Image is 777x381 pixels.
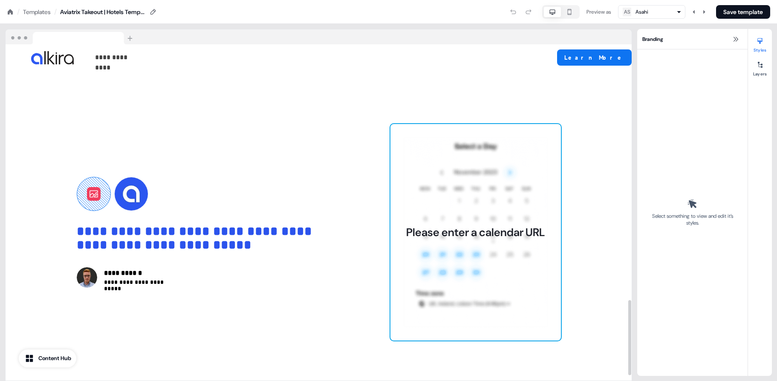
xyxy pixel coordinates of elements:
img: Contact avatar [77,267,97,288]
div: Select something to view and edit it’s styles. [649,213,736,226]
div: Branding [637,29,748,49]
iframe: YouTube video player [3,3,280,165]
div: Please enter a calendar URL [406,225,545,239]
div: Aviatrix Takeout | Hotels Template [60,8,145,16]
img: Browser topbar [6,29,136,45]
button: Content Hub [19,349,76,367]
div: / [17,7,20,17]
div: CalendlyPlease enter a calendar URL [390,124,561,341]
button: Save template [716,5,770,19]
img: Image [31,51,74,64]
div: Preview as [586,8,611,16]
button: Layers [748,58,772,77]
button: Learn More [557,49,632,66]
button: Styles [748,34,772,53]
button: ASAsahi [618,5,685,19]
a: Templates [23,8,51,16]
div: Asahi [635,8,648,16]
div: AS [624,8,630,16]
div: Content Hub [38,354,71,363]
div: / [54,7,57,17]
